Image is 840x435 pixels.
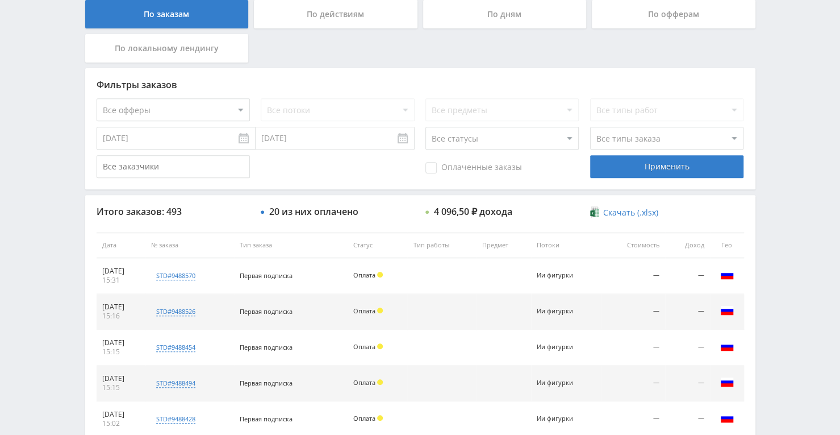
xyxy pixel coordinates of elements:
[102,383,140,392] div: 15:15
[537,379,588,387] div: Ии фигурки
[102,419,140,428] div: 15:02
[156,379,195,388] div: std#9488494
[97,155,250,178] input: Все заказчики
[353,271,375,279] span: Оплата
[601,233,665,258] th: Стоимость
[601,366,665,401] td: —
[240,343,292,351] span: Первая подписка
[353,378,375,387] span: Оплата
[156,271,195,280] div: std#9488570
[434,206,512,217] div: 4 096,50 ₽ дохода
[603,208,658,217] span: Скачать (.xlsx)
[590,207,658,218] a: Скачать (.xlsx)
[720,268,734,281] img: rus.png
[156,343,195,352] div: std#9488454
[85,34,249,63] div: По локальному лендингу
[601,294,665,330] td: —
[665,294,710,330] td: —
[720,375,734,389] img: rus.png
[601,330,665,366] td: —
[97,80,744,90] div: Фильтры заказов
[720,304,734,317] img: rus.png
[269,206,358,217] div: 20 из них оплачено
[537,343,588,351] div: Ии фигурки
[537,308,588,315] div: Ии фигурки
[377,343,383,349] span: Холд
[102,267,140,276] div: [DATE]
[665,366,710,401] td: —
[156,415,195,424] div: std#9488428
[665,330,710,366] td: —
[102,312,140,321] div: 15:16
[720,411,734,425] img: rus.png
[590,155,743,178] div: Применить
[102,338,140,347] div: [DATE]
[102,276,140,285] div: 15:31
[145,233,234,258] th: № заказа
[240,307,292,316] span: Первая подписка
[348,233,407,258] th: Статус
[102,410,140,419] div: [DATE]
[425,162,522,173] span: Оплаченные заказы
[537,415,588,422] div: Ии фигурки
[720,339,734,353] img: rus.png
[102,347,140,357] div: 15:15
[102,303,140,312] div: [DATE]
[97,206,250,217] div: Итого заказов: 493
[97,233,145,258] th: Дата
[407,233,476,258] th: Тип работы
[102,374,140,383] div: [DATE]
[665,233,710,258] th: Доход
[377,308,383,313] span: Холд
[377,379,383,385] span: Холд
[234,233,348,258] th: Тип заказа
[353,306,375,315] span: Оплата
[601,258,665,294] td: —
[710,233,744,258] th: Гео
[537,272,588,279] div: Ии фигурки
[531,233,601,258] th: Потоки
[590,206,600,218] img: xlsx
[353,342,375,351] span: Оплата
[377,415,383,421] span: Холд
[240,379,292,387] span: Первая подписка
[477,233,531,258] th: Предмет
[353,414,375,422] span: Оплата
[665,258,710,294] td: —
[240,415,292,423] span: Первая подписка
[240,271,292,280] span: Первая подписка
[377,272,383,277] span: Холд
[156,307,195,316] div: std#9488526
